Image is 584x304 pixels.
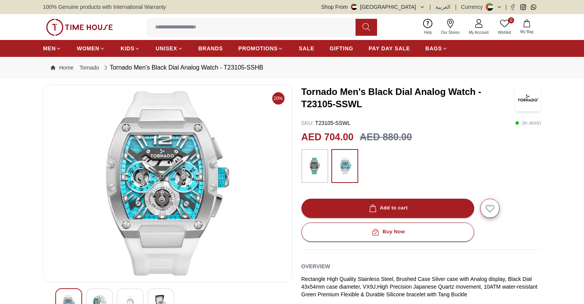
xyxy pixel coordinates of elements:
span: KIDS [121,45,134,52]
span: | [505,3,507,11]
button: Shop From[GEOGRAPHIC_DATA] [321,3,425,11]
a: WOMEN [77,42,105,55]
span: My Account [466,30,492,35]
span: PROMOTIONS [238,45,278,52]
span: BRANDS [199,45,223,52]
nav: Breadcrumb [43,57,541,78]
a: Instagram [520,4,526,10]
a: KIDS [121,42,140,55]
img: ... [305,153,324,179]
a: PROMOTIONS [238,42,284,55]
span: SALE [299,45,314,52]
span: BAGS [425,45,442,52]
p: ( In stock ) [515,119,541,127]
a: UNISEX [156,42,183,55]
span: | [455,3,457,11]
button: Buy Now [301,223,474,242]
img: United Arab Emirates [351,4,357,10]
span: 20% [272,92,285,105]
a: Home [51,64,73,71]
span: PAY DAY SALE [369,45,410,52]
a: Help [419,17,437,37]
span: WOMEN [77,45,99,52]
h3: AED 880.00 [360,130,412,145]
span: 100% Genuine products with International Warranty [43,3,166,11]
a: GIFTING [329,42,353,55]
button: العربية [435,3,450,11]
h2: Overview [301,261,330,272]
img: Tornado Men's Black Dial Analog Watch - T23105-SSWL [515,85,541,111]
p: T23105-SSWL [301,119,351,127]
p: Rectangle High Quality Stainless Steel, Brushed Case Silver case with Analog display, Black Dial ... [301,275,541,298]
span: GIFTING [329,45,353,52]
span: 0 [508,17,514,23]
span: My Bag [517,29,536,35]
a: Whatsapp [531,4,536,10]
span: SKU : [301,120,314,126]
div: Tornado Men's Black Dial Analog Watch - T23105-SSHB [102,63,263,72]
img: Tornado Men's Black Dial Analog Watch - T23105-SSHB [50,91,286,276]
span: UNISEX [156,45,177,52]
a: Tornado [79,64,99,71]
span: MEN [43,45,56,52]
span: Our Stores [438,30,463,35]
h3: Tornado Men's Black Dial Analog Watch - T23105-SSWL [301,86,515,110]
div: Add to cart [367,204,408,213]
a: SALE [299,42,314,55]
a: MEN [43,42,61,55]
a: BAGS [425,42,448,55]
img: ... [46,19,113,36]
h2: AED 704.00 [301,130,354,145]
a: PAY DAY SALE [369,42,410,55]
img: ... [335,153,354,179]
span: Help [421,30,435,35]
span: Wishlist [495,30,514,35]
div: Currency [461,3,486,11]
a: 0Wishlist [493,17,516,37]
span: | [430,3,431,11]
a: BRANDS [199,42,223,55]
button: My Bag [516,18,538,36]
a: Facebook [510,4,516,10]
a: Our Stores [437,17,464,37]
button: Add to cart [301,199,474,218]
div: Buy Now [370,228,405,236]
